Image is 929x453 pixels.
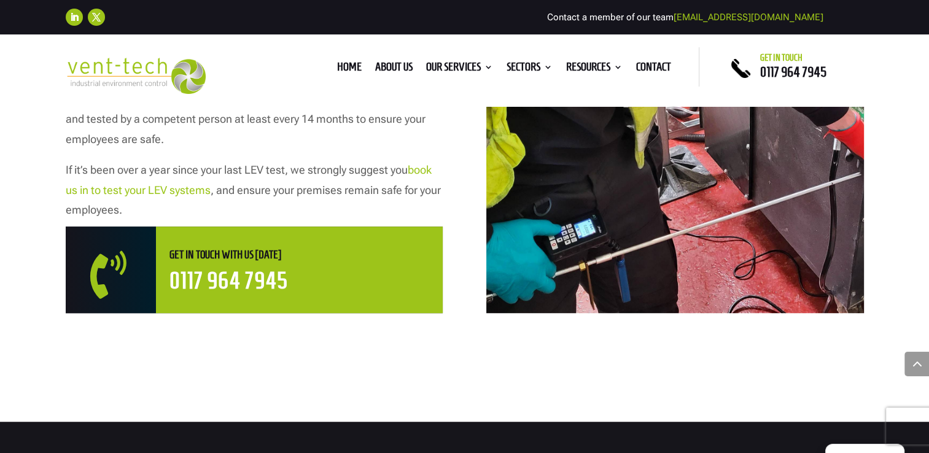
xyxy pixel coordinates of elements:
span:  [90,251,160,299]
a: book us in to test your LEV systems [66,163,432,196]
a: [EMAIL_ADDRESS][DOMAIN_NAME] [674,12,823,23]
p: If it’s been over a year since your last LEV test, we strongly suggest you , and ensure your prem... [66,160,443,220]
a: 0117 964 7945 [169,268,288,293]
span: Contact a member of our team [547,12,823,23]
a: 0117 964 7945 [760,64,826,79]
a: Contact [636,63,671,76]
a: Follow on LinkedIn [66,9,83,26]
span: Get in touch with us [DATE] [169,249,281,261]
a: About us [375,63,413,76]
a: Home [337,63,362,76]
a: Follow on X [88,9,105,26]
a: Our Services [426,63,493,76]
a: Resources [566,63,623,76]
span: Get in touch [760,53,803,63]
a: Sectors [507,63,553,76]
img: 2023-09-27T08_35_16.549ZVENT-TECH---Clear-background [66,58,206,94]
